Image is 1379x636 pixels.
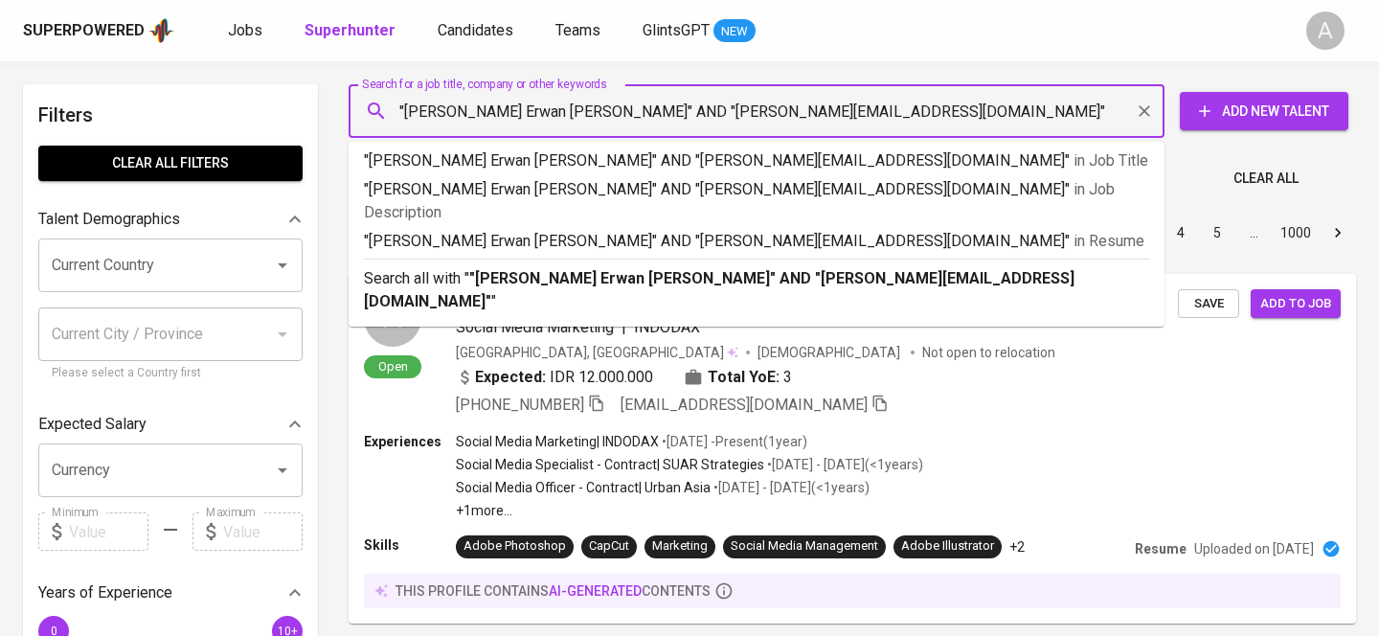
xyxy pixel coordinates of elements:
[555,21,600,39] span: Teams
[621,396,868,414] span: [EMAIL_ADDRESS][DOMAIN_NAME]
[1187,293,1230,315] span: Save
[228,21,262,39] span: Jobs
[1195,100,1333,124] span: Add New Talent
[1009,537,1025,556] p: +2
[38,146,303,181] button: Clear All filters
[1202,217,1232,248] button: Go to page 5
[364,230,1149,253] p: "[PERSON_NAME] Erwan [PERSON_NAME]" AND "[PERSON_NAME][EMAIL_ADDRESS][DOMAIN_NAME]"
[438,21,513,39] span: Candidates
[456,318,614,336] span: Social Media Marketing
[38,100,303,130] h6: Filters
[38,574,303,612] div: Years of Experience
[1017,217,1356,248] nav: pagination navigation
[54,151,287,175] span: Clear All filters
[456,478,711,497] p: Social Media Officer - Contract | Urban Asia
[634,318,700,336] span: INDODAX
[1226,161,1306,196] button: Clear All
[708,366,780,389] b: Total YoE:
[764,455,923,474] p: • [DATE] - [DATE] ( <1 years )
[305,21,396,39] b: Superhunter
[456,501,923,520] p: +1 more ...
[364,267,1149,313] p: Search all with " "
[23,16,174,45] a: Superpoweredapp logo
[1074,232,1144,250] span: in Resume
[38,208,180,231] p: Talent Demographics
[1131,98,1158,125] button: Clear
[364,149,1149,172] p: "[PERSON_NAME] Erwan [PERSON_NAME]" AND "[PERSON_NAME][EMAIL_ADDRESS][DOMAIN_NAME]"
[652,537,708,556] div: Marketing
[38,581,172,604] p: Years of Experience
[757,343,903,362] span: [DEMOGRAPHIC_DATA]
[659,432,807,451] p: • [DATE] - Present ( 1 year )
[1180,92,1348,130] button: Add New Talent
[223,512,303,551] input: Value
[269,252,296,279] button: Open
[922,343,1055,362] p: Not open to relocation
[456,396,584,414] span: [PHONE_NUMBER]
[1233,167,1299,191] span: Clear All
[1306,11,1345,50] div: A
[1238,223,1269,242] div: …
[1135,539,1187,558] p: Resume
[1275,217,1317,248] button: Go to page 1000
[456,455,764,474] p: Social Media Specialist - Contract | SUAR Strategies
[38,405,303,443] div: Expected Salary
[69,512,148,551] input: Value
[589,537,629,556] div: CapCut
[396,581,711,601] p: this profile contains contents
[38,200,303,238] div: Talent Demographics
[901,537,994,556] div: Adobe Illustrator
[23,20,145,42] div: Superpowered
[305,19,399,43] a: Superhunter
[364,269,1074,310] b: "[PERSON_NAME] Erwan [PERSON_NAME]" AND "[PERSON_NAME][EMAIL_ADDRESS][DOMAIN_NAME]"
[713,22,756,41] span: NEW
[711,478,870,497] p: • [DATE] - [DATE] ( <1 years )
[475,366,546,389] b: Expected:
[456,343,738,362] div: [GEOGRAPHIC_DATA], [GEOGRAPHIC_DATA]
[148,16,174,45] img: app logo
[549,583,642,599] span: AI-generated
[456,366,653,389] div: IDR 12.000.000
[371,358,416,375] span: Open
[1260,293,1331,315] span: Add to job
[38,413,147,436] p: Expected Salary
[228,19,266,43] a: Jobs
[643,21,710,39] span: GlintsGPT
[364,178,1149,224] p: "[PERSON_NAME] Erwan [PERSON_NAME]" AND "[PERSON_NAME][EMAIL_ADDRESS][DOMAIN_NAME]"
[1165,217,1196,248] button: Go to page 4
[1194,539,1314,558] p: Uploaded on [DATE]
[1178,289,1239,319] button: Save
[364,432,456,451] p: Experiences
[731,537,878,556] div: Social Media Management
[1251,289,1341,319] button: Add to job
[269,457,296,484] button: Open
[1322,217,1353,248] button: Go to next page
[364,535,456,555] p: Skills
[783,366,792,389] span: 3
[349,274,1356,624] a: AOpenArkadia InzhagiContacted [DATE]Social Media Marketing|INDODAX[GEOGRAPHIC_DATA], [GEOGRAPHIC_...
[555,19,604,43] a: Teams
[456,432,659,451] p: Social Media Marketing | INDODAX
[438,19,517,43] a: Candidates
[463,537,566,556] div: Adobe Photoshop
[52,364,289,383] p: Please select a Country first
[1074,151,1148,170] span: in Job Title
[643,19,756,43] a: GlintsGPT NEW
